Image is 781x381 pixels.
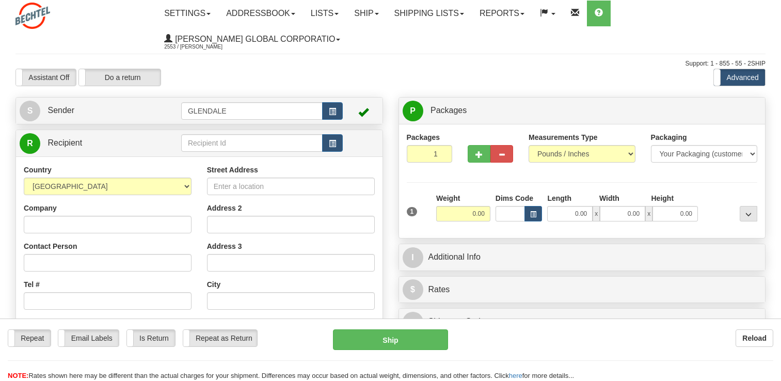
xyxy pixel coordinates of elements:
label: Company [24,203,57,213]
label: Address 3 [207,241,242,251]
span: 1 [407,207,418,216]
span: Recipient [47,138,82,147]
span: O [403,312,423,332]
span: $ [403,279,423,300]
a: Settings [156,1,218,26]
input: Enter a location [207,178,375,195]
input: Recipient Id [181,134,323,152]
a: Ship [346,1,386,26]
div: Support: 1 - 855 - 55 - 2SHIP [15,59,766,68]
label: Assistant Off [16,69,76,86]
label: Dims Code [496,193,533,203]
a: Reports [472,1,532,26]
a: [PERSON_NAME] Global Corporatio 2553 / [PERSON_NAME] [156,26,348,52]
label: Repeat as Return [183,330,257,346]
a: Lists [303,1,346,26]
label: Measurements Type [529,132,598,142]
span: I [403,247,423,268]
span: R [20,133,40,154]
label: Country [24,165,52,175]
label: Address 2 [207,203,242,213]
label: Email [24,317,43,328]
span: x [645,206,652,221]
button: Reload [736,329,773,347]
label: Is Return [127,330,175,346]
span: x [593,206,600,221]
label: Packages [407,132,440,142]
a: Addressbook [218,1,303,26]
label: Advanced [714,69,765,86]
label: State / Province [207,317,261,328]
a: here [509,372,522,379]
a: OShipment Options [403,311,762,332]
span: [PERSON_NAME] Global Corporatio [172,35,335,43]
label: Packaging [651,132,687,142]
span: P [403,101,423,121]
span: Packages [431,106,467,115]
label: Street Address [207,165,258,175]
span: 2553 / [PERSON_NAME] [164,42,242,52]
label: Do a return [79,69,161,86]
label: Weight [436,193,460,203]
a: IAdditional Info [403,247,762,268]
b: Reload [742,334,767,342]
a: S Sender [20,100,181,121]
label: Contact Person [24,241,77,251]
img: logo2553.jpg [15,3,50,29]
button: Ship [333,329,448,350]
label: Width [599,193,619,203]
label: City [207,279,220,290]
label: Email Labels [58,330,119,346]
a: $Rates [403,279,762,300]
a: Shipping lists [387,1,472,26]
label: Length [547,193,571,203]
span: Sender [47,106,74,115]
label: Tel # [24,279,40,290]
a: R Recipient [20,133,163,154]
span: NOTE: [8,372,28,379]
a: P Packages [403,100,762,121]
iframe: chat widget [757,138,780,243]
label: Repeat [8,330,51,346]
div: ... [740,206,757,221]
span: S [20,101,40,121]
label: Height [651,193,674,203]
input: Sender Id [181,102,323,120]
